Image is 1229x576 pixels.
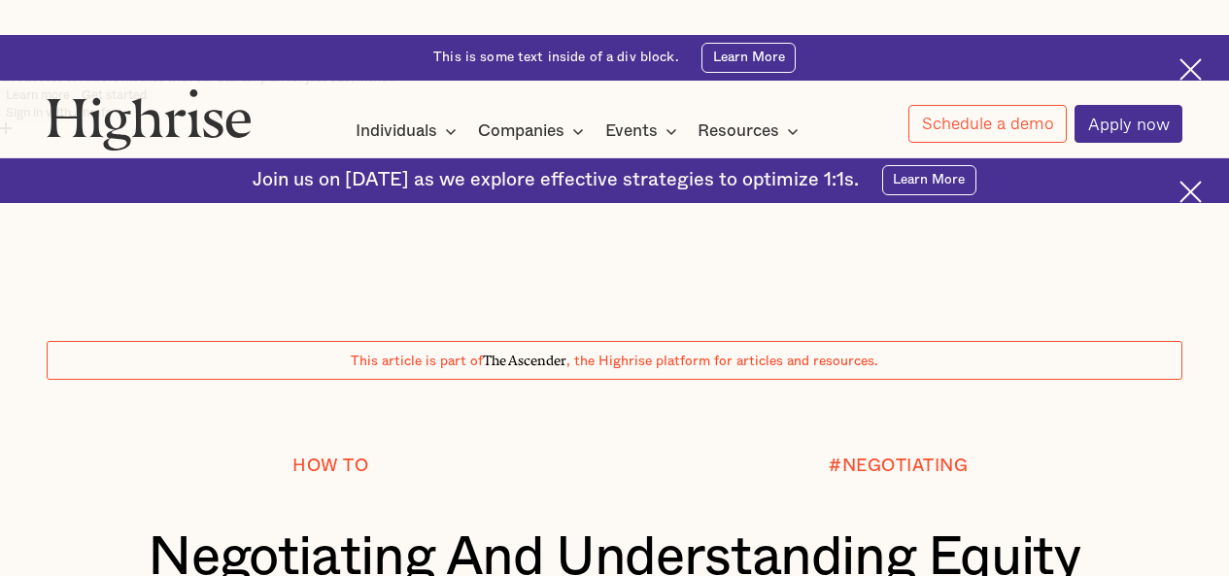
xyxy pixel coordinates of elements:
[1075,105,1182,143] a: Apply now
[701,43,796,73] a: Learn More
[566,355,878,368] span: , the Highrise platform for articles and resources.
[829,457,968,476] div: #NEGOTIATING
[698,119,804,143] div: Resources
[253,169,859,191] div: Join us on [DATE] as we explore effective strategies to optimize 1:1s.
[908,105,1067,143] a: Schedule a demo
[356,119,462,143] div: Individuals
[478,119,590,143] div: Companies
[356,119,437,143] div: Individuals
[351,355,483,368] span: This article is part of
[433,49,679,67] div: This is some text inside of a div block.
[478,119,564,143] div: Companies
[605,119,658,143] div: Events
[1179,181,1202,203] img: Cross icon
[882,165,976,195] a: Learn More
[605,119,683,143] div: Events
[47,88,252,151] img: Highrise logo
[483,350,566,366] span: The Ascender
[698,119,779,143] div: Resources
[292,457,368,476] div: How To
[1179,58,1202,81] img: Cross icon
